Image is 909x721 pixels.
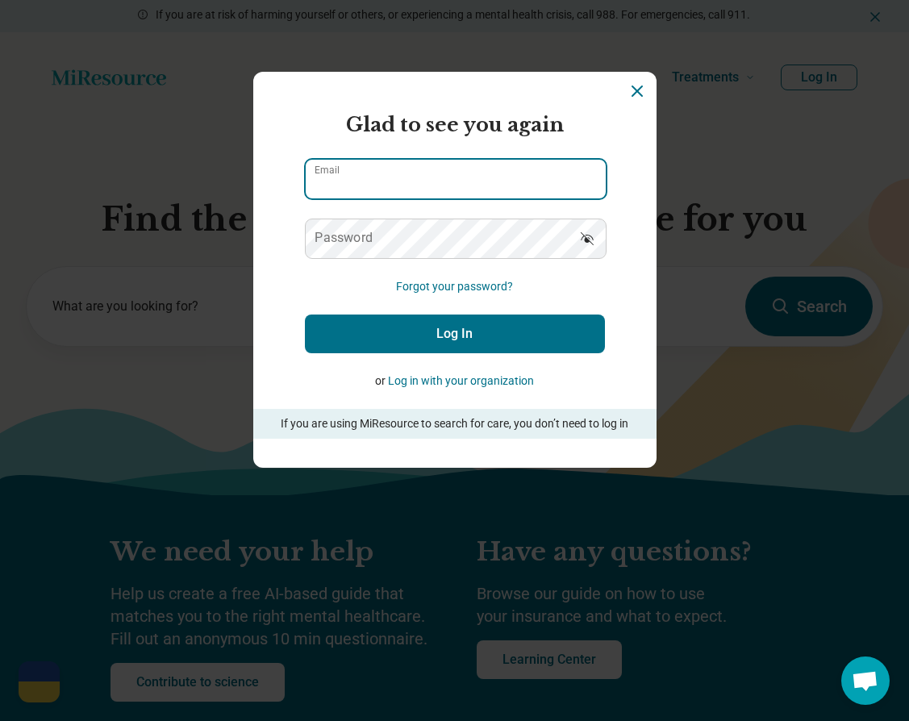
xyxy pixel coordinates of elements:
[396,278,513,295] button: Forgot your password?
[569,219,605,257] button: Show password
[315,231,373,244] label: Password
[315,165,340,175] label: Email
[305,373,605,390] p: or
[388,373,534,390] button: Log in with your organization
[276,415,634,432] p: If you are using MiResource to search for care, you don’t need to log in
[305,110,605,140] h2: Glad to see you again
[305,315,605,353] button: Log In
[628,81,647,101] button: Dismiss
[253,72,657,468] section: Login Dialog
